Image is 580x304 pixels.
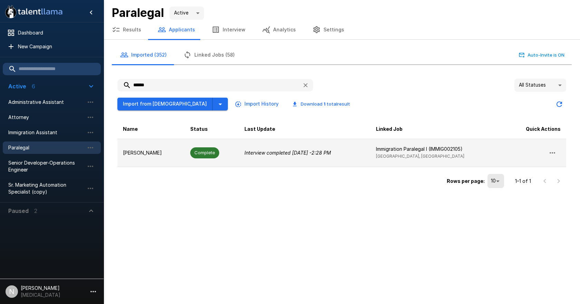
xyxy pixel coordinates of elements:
[487,174,504,188] div: 10
[170,7,204,20] div: Active
[515,178,531,185] p: 1–1 of 1
[239,119,370,139] th: Last Update
[112,45,175,65] button: Imported (352)
[254,20,304,39] button: Analytics
[185,119,239,139] th: Status
[123,149,179,156] p: [PERSON_NAME]
[376,154,464,159] span: [GEOGRAPHIC_DATA], [GEOGRAPHIC_DATA]
[504,119,566,139] th: Quick Actions
[376,146,499,153] p: Immigration Paralegal I (IMMIG002105)
[518,50,566,60] button: Auto-Invite is ON
[552,97,566,111] button: Updated Today - 5:12 PM
[104,20,149,39] button: Results
[244,150,331,156] i: Interview completed [DATE] - 2:28 PM
[287,99,356,109] button: Download 1 totalresult
[370,119,504,139] th: Linked Job
[190,149,219,156] span: Complete
[514,79,566,92] div: All Statuses
[203,20,254,39] button: Interview
[117,98,213,110] button: Import from [DEMOGRAPHIC_DATA]
[149,20,203,39] button: Applicants
[117,119,185,139] th: Name
[112,6,164,20] b: Paralegal
[323,101,326,107] b: 1
[175,45,243,65] button: Linked Jobs (58)
[304,20,352,39] button: Settings
[447,178,485,185] p: Rows per page:
[233,98,281,110] button: Import History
